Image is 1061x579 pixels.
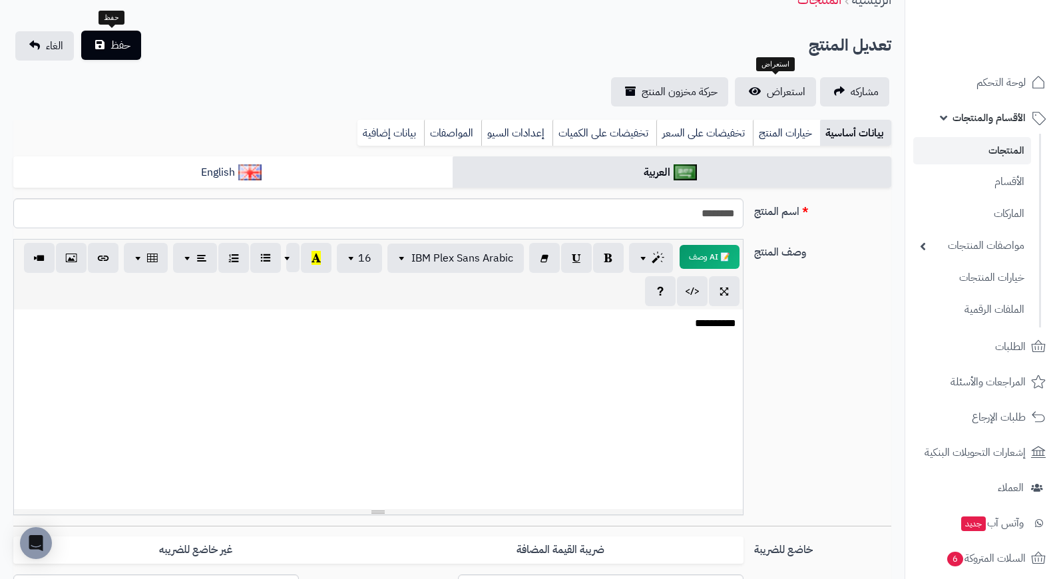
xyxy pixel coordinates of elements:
[913,401,1053,433] a: طلبات الإرجاع
[960,514,1024,532] span: وآتس آب
[925,443,1026,462] span: إشعارات التحويلات البنكية
[913,437,1053,469] a: إشعارات التحويلات البنكية
[972,408,1026,427] span: طلبات الإرجاع
[749,198,897,220] label: اسم المنتج
[913,232,1031,260] a: مواصفات المنتجات
[481,120,552,146] a: إعدادات السيو
[820,77,889,106] a: مشاركه
[913,264,1031,292] a: خيارات المنتجات
[20,527,52,559] div: Open Intercom Messenger
[820,120,891,146] a: بيانات أساسية
[642,84,718,100] span: حركة مخزون المنتج
[913,331,1053,363] a: الطلبات
[735,77,816,106] a: استعراض
[238,164,262,180] img: English
[411,250,513,266] span: IBM Plex Sans Arabic
[913,507,1053,539] a: وآتس آبجديد
[998,479,1024,497] span: العملاء
[913,472,1053,504] a: العملاء
[358,250,371,266] span: 16
[995,337,1026,356] span: الطلبات
[424,120,481,146] a: المواصفات
[946,549,1026,568] span: السلات المتروكة
[656,120,753,146] a: تخفيضات على السعر
[674,164,697,180] img: العربية
[953,108,1026,127] span: الأقسام والمنتجات
[913,200,1031,228] a: الماركات
[680,245,740,269] button: 📝 AI وصف
[13,536,378,564] label: غير خاضع للضريبه
[46,38,63,54] span: الغاء
[913,542,1053,574] a: السلات المتروكة6
[913,295,1031,324] a: الملفات الرقمية
[337,244,382,273] button: 16
[767,84,805,100] span: استعراض
[913,67,1053,98] a: لوحة التحكم
[13,156,453,189] a: English
[753,120,820,146] a: خيارات المنتج
[15,31,74,61] a: الغاء
[951,373,1026,391] span: المراجعات والأسئلة
[749,239,897,260] label: وصف المنتج
[99,11,124,25] div: حفظ
[970,37,1048,65] img: logo-2.png
[913,137,1031,164] a: المنتجات
[947,552,963,566] span: 6
[81,31,141,60] button: حفظ
[851,84,879,100] span: مشاركه
[357,120,424,146] a: بيانات إضافية
[913,168,1031,196] a: الأقسام
[809,32,891,59] h2: تعديل المنتج
[611,77,728,106] a: حركة مخزون المنتج
[749,536,897,558] label: خاضع للضريبة
[756,57,795,72] div: استعراض
[913,366,1053,398] a: المراجعات والأسئلة
[976,73,1026,92] span: لوحة التحكم
[378,536,743,564] label: ضريبة القيمة المضافة
[961,516,986,531] span: جديد
[552,120,656,146] a: تخفيضات على الكميات
[453,156,892,189] a: العربية
[387,244,524,273] button: IBM Plex Sans Arabic
[110,37,130,53] span: حفظ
